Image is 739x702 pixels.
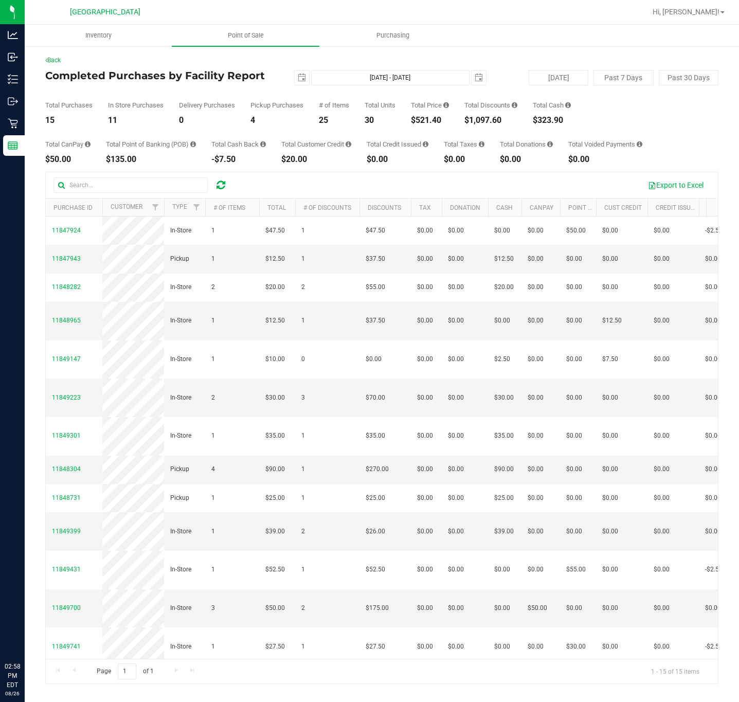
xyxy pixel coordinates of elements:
[593,70,653,85] button: Past 7 Days
[265,316,285,326] span: $12.50
[448,431,464,441] span: $0.00
[301,431,305,441] span: 1
[448,565,464,574] span: $0.00
[654,642,670,652] span: $0.00
[52,283,81,291] span: 11848282
[108,116,164,124] div: 11
[654,493,670,503] span: $0.00
[602,527,618,536] span: $0.00
[170,354,191,364] span: In-Store
[654,431,670,441] span: $0.00
[265,354,285,364] span: $10.00
[281,155,351,164] div: $20.00
[637,141,642,148] i: Sum of all voided payment transaction amounts, excluding tips and transaction fees, for all purch...
[265,565,285,574] span: $52.50
[705,431,721,441] span: $0.00
[45,141,91,148] div: Total CanPay
[417,493,433,503] span: $0.00
[494,431,514,441] span: $35.00
[602,226,618,236] span: $0.00
[705,642,723,652] span: -$2.50
[265,282,285,292] span: $20.00
[52,465,81,473] span: 11848304
[654,565,670,574] span: $0.00
[566,316,582,326] span: $0.00
[211,354,215,364] span: 1
[211,493,215,503] span: 1
[301,493,305,503] span: 1
[281,141,351,148] div: Total Customer Credit
[147,199,164,216] a: Filter
[529,70,588,85] button: [DATE]
[45,155,91,164] div: $50.00
[411,102,449,109] div: Total Price
[417,642,433,652] span: $0.00
[528,565,544,574] span: $0.00
[366,527,385,536] span: $26.00
[301,282,305,292] span: 2
[653,8,719,16] span: Hi, [PERSON_NAME]!
[496,204,513,211] a: Cash
[211,393,215,403] span: 2
[301,354,305,364] span: 0
[566,603,582,613] span: $0.00
[366,464,389,474] span: $270.00
[417,431,433,441] span: $0.00
[417,527,433,536] span: $0.00
[494,464,514,474] span: $90.00
[366,642,385,652] span: $27.50
[500,155,553,164] div: $0.00
[366,565,385,574] span: $52.50
[211,464,215,474] span: 4
[528,282,544,292] span: $0.00
[170,254,189,264] span: Pickup
[443,102,449,109] i: Sum of the total prices of all purchases in the date range.
[444,141,484,148] div: Total Taxes
[366,282,385,292] span: $55.00
[301,527,305,536] span: 2
[533,102,571,109] div: Total Cash
[319,102,349,109] div: # of Items
[654,254,670,264] span: $0.00
[111,203,142,210] a: Customer
[602,354,618,364] span: $7.50
[512,102,517,109] i: Sum of the discount values applied to the all purchases in the date range.
[494,493,514,503] span: $25.00
[494,565,510,574] span: $0.00
[45,116,93,124] div: 15
[705,393,721,403] span: $0.00
[602,642,618,652] span: $0.00
[494,603,510,613] span: $0.00
[464,116,517,124] div: $1,097.60
[8,74,18,84] inline-svg: Inventory
[494,316,510,326] span: $0.00
[53,177,208,193] input: Search...
[8,118,18,129] inline-svg: Retail
[211,254,215,264] span: 1
[170,393,191,403] span: In-Store
[368,204,401,211] a: Discounts
[170,493,189,503] span: Pickup
[500,141,553,148] div: Total Donations
[8,30,18,40] inline-svg: Analytics
[566,493,582,503] span: $0.00
[494,254,514,264] span: $12.50
[705,565,723,574] span: -$2.50
[179,102,235,109] div: Delivery Purchases
[295,70,309,85] span: select
[8,52,18,62] inline-svg: Inbound
[265,254,285,264] span: $12.50
[214,31,278,40] span: Point of Sale
[172,203,187,210] a: Type
[52,566,81,573] span: 11849431
[566,527,582,536] span: $0.00
[705,354,721,364] span: $0.00
[301,464,305,474] span: 1
[45,70,269,81] h4: Completed Purchases by Facility Report
[444,155,484,164] div: $0.00
[528,642,544,652] span: $0.00
[211,431,215,441] span: 1
[265,493,285,503] span: $25.00
[568,155,642,164] div: $0.00
[528,527,544,536] span: $0.00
